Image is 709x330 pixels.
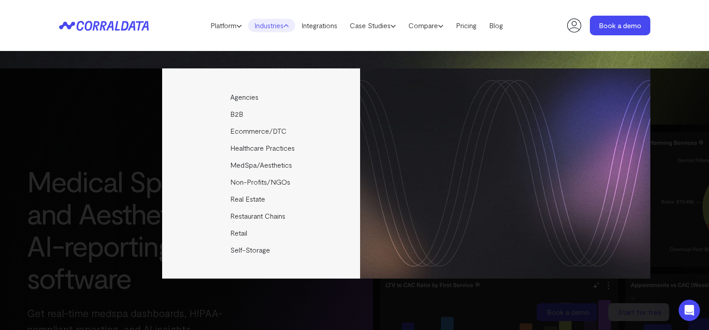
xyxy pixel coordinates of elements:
a: Retail [162,224,361,241]
a: Healthcare Practices [162,140,361,157]
a: Ecommerce/DTC [162,123,361,140]
a: Pricing [450,19,483,32]
a: Agencies [162,89,361,106]
a: Restaurant Chains [162,207,361,224]
a: Real Estate [162,190,361,207]
a: Integrations [295,19,344,32]
a: Compare [402,19,450,32]
a: Non-Profits/NGOs [162,173,361,190]
a: Blog [483,19,509,32]
a: Self-Storage [162,241,361,258]
a: Platform [204,19,248,32]
iframe: Intercom live chat [679,300,700,321]
a: Case Studies [344,19,402,32]
a: Industries [248,19,295,32]
a: Book a demo [590,16,650,35]
a: B2B [162,106,361,123]
a: MedSpa/Aesthetics [162,157,361,173]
